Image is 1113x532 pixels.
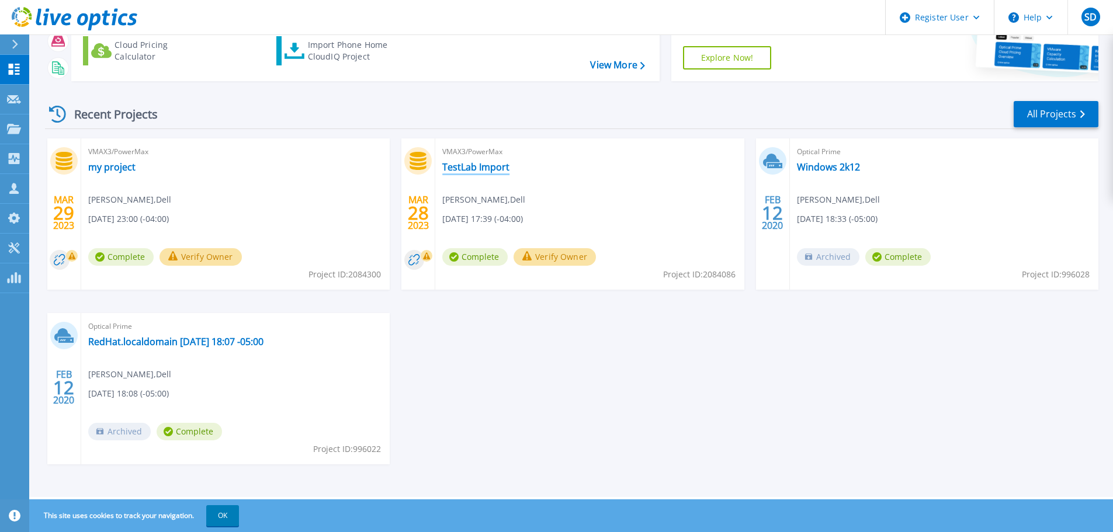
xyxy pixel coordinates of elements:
[797,248,859,266] span: Archived
[53,366,75,409] div: FEB 2020
[88,336,263,347] a: RedHat.localdomain [DATE] 18:07 -05:00
[88,161,136,173] a: my project
[308,39,399,62] div: Import Phone Home CloudIQ Project
[32,505,239,526] span: This site uses cookies to track your navigation.
[83,36,213,65] a: Cloud Pricing Calculator
[590,60,644,71] a: View More
[442,248,508,266] span: Complete
[88,368,171,381] span: [PERSON_NAME] , Dell
[683,46,772,69] a: Explore Now!
[88,213,169,225] span: [DATE] 23:00 (-04:00)
[1014,101,1098,127] a: All Projects
[1022,268,1090,281] span: Project ID: 996028
[206,505,239,526] button: OK
[88,145,383,158] span: VMAX3/PowerMax
[88,387,169,400] span: [DATE] 18:08 (-05:00)
[88,320,383,333] span: Optical Prime
[442,213,523,225] span: [DATE] 17:39 (-04:00)
[160,248,242,266] button: Verify Owner
[308,268,381,281] span: Project ID: 2084300
[797,193,880,206] span: [PERSON_NAME] , Dell
[762,208,783,218] span: 12
[442,145,737,158] span: VMAX3/PowerMax
[442,193,525,206] span: [PERSON_NAME] , Dell
[865,248,931,266] span: Complete
[408,208,429,218] span: 28
[797,213,878,225] span: [DATE] 18:33 (-05:00)
[514,248,596,266] button: Verify Owner
[53,192,75,234] div: MAR 2023
[407,192,429,234] div: MAR 2023
[1084,12,1097,22] span: SD
[313,443,381,455] span: Project ID: 996022
[663,268,736,281] span: Project ID: 2084086
[88,423,151,440] span: Archived
[442,161,509,173] a: TestLab Import
[157,423,222,440] span: Complete
[88,248,154,266] span: Complete
[88,193,171,206] span: [PERSON_NAME] , Dell
[53,208,74,218] span: 29
[45,100,174,128] div: Recent Projects
[797,145,1091,158] span: Optical Prime
[797,161,860,173] a: Windows 2k12
[53,383,74,392] span: 12
[761,192,783,234] div: FEB 2020
[115,39,208,62] div: Cloud Pricing Calculator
